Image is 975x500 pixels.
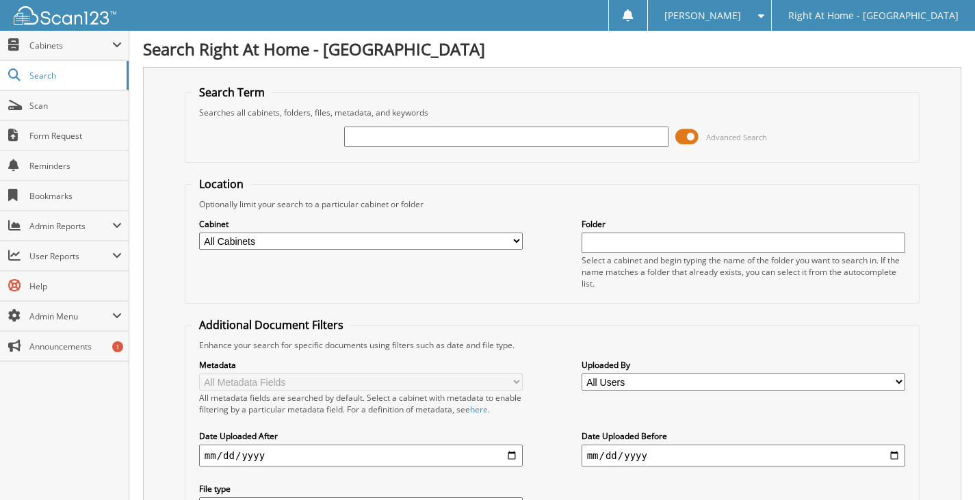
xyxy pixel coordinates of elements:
[192,198,912,210] div: Optionally limit your search to a particular cabinet or folder
[192,107,912,118] div: Searches all cabinets, folders, files, metadata, and keywords
[199,392,523,415] div: All metadata fields are searched by default. Select a cabinet with metadata to enable filtering b...
[192,317,350,332] legend: Additional Document Filters
[29,341,122,352] span: Announcements
[199,218,523,230] label: Cabinet
[29,40,112,51] span: Cabinets
[470,404,488,415] a: here
[143,38,961,60] h1: Search Right At Home - [GEOGRAPHIC_DATA]
[788,12,959,20] span: Right At Home - [GEOGRAPHIC_DATA]
[29,220,112,232] span: Admin Reports
[29,311,112,322] span: Admin Menu
[29,130,122,142] span: Form Request
[192,339,912,351] div: Enhance your search for specific documents using filters such as date and file type.
[29,280,122,292] span: Help
[582,254,906,289] div: Select a cabinet and begin typing the name of the folder you want to search in. If the name match...
[199,483,523,495] label: File type
[582,359,906,371] label: Uploaded By
[29,70,120,81] span: Search
[29,160,122,172] span: Reminders
[199,430,523,442] label: Date Uploaded After
[199,445,523,466] input: start
[664,12,741,20] span: [PERSON_NAME]
[192,85,272,100] legend: Search Term
[199,359,523,371] label: Metadata
[192,176,250,192] legend: Location
[706,132,767,142] span: Advanced Search
[582,445,906,466] input: end
[582,218,906,230] label: Folder
[582,430,906,442] label: Date Uploaded Before
[112,341,123,352] div: 1
[29,250,112,262] span: User Reports
[29,190,122,202] span: Bookmarks
[29,100,122,111] span: Scan
[14,6,116,25] img: scan123-logo-white.svg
